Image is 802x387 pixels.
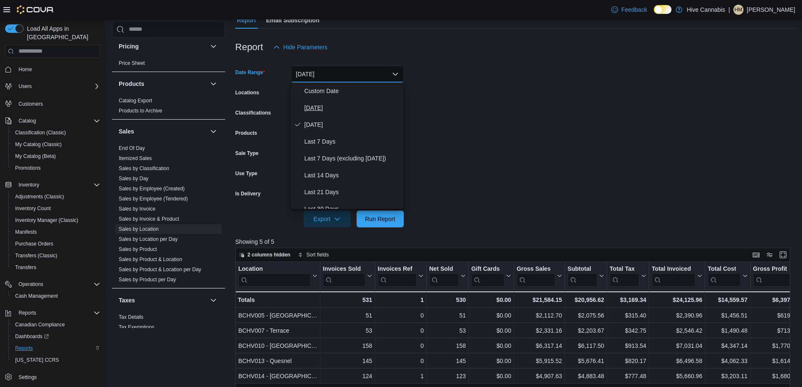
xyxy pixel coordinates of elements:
span: Sales by Invoice [119,206,155,212]
div: 145 [429,356,466,366]
h3: Pricing [119,42,139,51]
div: $4,907.63 [517,371,562,381]
a: Dashboards [12,331,52,342]
div: $820.17 [610,356,646,366]
a: Sales by Invoice & Product [119,216,179,222]
div: 1 [378,371,424,381]
span: Purchase Orders [12,239,100,249]
span: Report [237,12,256,29]
span: Custom Date [304,86,400,96]
a: Sales by Classification [119,165,169,171]
div: $2,112.70 [517,310,562,320]
span: Inventory Count [12,203,100,214]
span: Settings [19,374,37,381]
a: Products to Archive [119,108,162,114]
div: Gross Sales [517,265,555,287]
button: Total Cost [708,265,747,287]
button: Gross Sales [517,265,562,287]
button: Catalog [15,116,39,126]
button: Export [304,211,351,227]
span: Transfers (Classic) [15,252,57,259]
button: Sales [119,127,207,136]
span: Reports [15,345,33,352]
div: Products [112,96,225,119]
div: $913.54 [610,341,646,351]
span: [US_STATE] CCRS [15,357,59,363]
div: Heather McDonald [733,5,743,15]
div: 53 [429,326,466,336]
div: BCHV013 - Quesnel [238,356,317,366]
div: $777.48 [610,371,646,381]
div: Total Invoiced [652,265,695,273]
button: [DATE] [291,66,404,83]
a: Transfers (Classic) [12,251,61,261]
p: | [728,5,730,15]
div: $1,456.51 [708,310,747,320]
span: Inventory [15,180,100,190]
button: Gross Profit [753,265,798,287]
button: Invoices Sold [323,265,372,287]
div: $6,397.05 [753,295,798,305]
div: Location [238,265,311,273]
span: Customers [15,98,100,109]
span: Cash Management [12,291,100,301]
div: $315.40 [610,310,646,320]
span: Feedback [621,5,647,14]
button: Operations [2,278,104,290]
label: Sale Type [235,150,258,157]
button: Location [238,265,317,287]
div: $21,584.15 [517,295,562,305]
span: Customers [19,101,43,107]
div: $0.00 [471,326,511,336]
div: $4,347.14 [708,341,747,351]
div: $20,956.62 [568,295,604,305]
button: Sort fields [295,250,332,260]
h3: Sales [119,127,134,136]
div: Total Tax [610,265,639,287]
div: $1,490.48 [708,326,747,336]
div: $4,883.48 [568,371,604,381]
button: Classification (Classic) [8,127,104,139]
button: Run Report [357,211,404,227]
a: Tax Details [119,314,144,320]
div: $6,496.58 [652,356,702,366]
span: Promotions [15,165,41,171]
a: Canadian Compliance [12,320,68,330]
div: $4,062.33 [708,356,747,366]
a: Sales by Location per Day [119,236,178,242]
div: 1 [378,295,424,305]
a: Customers [15,99,46,109]
span: Sales by Classification [119,165,169,172]
span: Sales by Product & Location [119,256,182,263]
div: BCHV014 - [GEOGRAPHIC_DATA] [238,371,317,381]
span: Reports [15,308,100,318]
a: Price Sheet [119,60,145,66]
div: $2,390.96 [652,310,702,320]
div: Subtotal [568,265,597,287]
div: $0.00 [471,371,511,381]
span: Load All Apps in [GEOGRAPHIC_DATA] [24,24,100,41]
span: Canadian Compliance [12,320,100,330]
div: $5,915.52 [517,356,562,366]
span: Itemized Sales [119,155,152,162]
a: Sales by Location [119,226,159,232]
a: Adjustments (Classic) [12,192,67,202]
button: Total Invoiced [652,265,702,287]
div: Totals [238,295,317,305]
div: $6,117.50 [568,341,604,351]
div: $713.19 [753,326,798,336]
span: Sales by Employee (Tendered) [119,195,188,202]
span: Tax Exemptions [119,324,155,331]
div: 51 [323,310,372,320]
span: Manifests [15,229,37,235]
div: $6,317.14 [517,341,562,351]
div: Gross Profit [753,265,791,287]
span: Sales by Employee (Created) [119,185,185,192]
label: Products [235,130,257,136]
div: BCHV007 - Terrace [238,326,317,336]
button: Invoices Ref [378,265,424,287]
a: My Catalog (Classic) [12,139,65,149]
span: My Catalog (Beta) [15,153,56,160]
span: Home [19,66,32,73]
